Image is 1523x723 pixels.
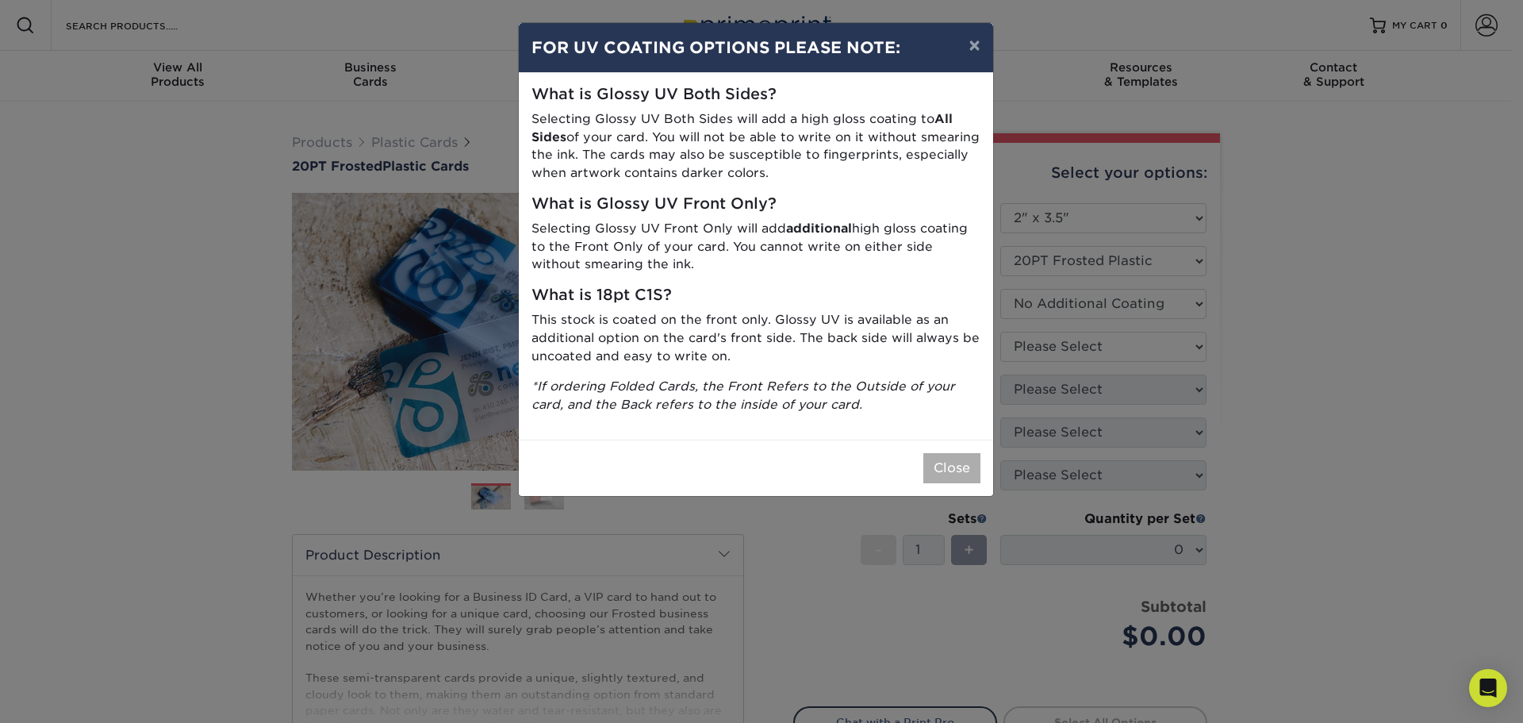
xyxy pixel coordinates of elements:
h5: What is Glossy UV Front Only? [531,195,980,213]
h5: What is Glossy UV Both Sides? [531,86,980,104]
div: Open Intercom Messenger [1469,669,1507,707]
p: This stock is coated on the front only. Glossy UV is available as an additional option on the car... [531,311,980,365]
strong: additional [786,221,852,236]
h4: FOR UV COATING OPTIONS PLEASE NOTE: [531,36,980,60]
p: Selecting Glossy UV Front Only will add high gloss coating to the Front Only of your card. You ca... [531,220,980,274]
p: Selecting Glossy UV Both Sides will add a high gloss coating to of your card. You will not be abl... [531,110,980,183]
button: × [956,23,992,67]
button: Close [923,453,980,483]
strong: All Sides [531,111,953,144]
h5: What is 18pt C1S? [531,287,980,305]
i: *If ordering Folded Cards, the Front Refers to the Outside of your card, and the Back refers to t... [531,379,955,412]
